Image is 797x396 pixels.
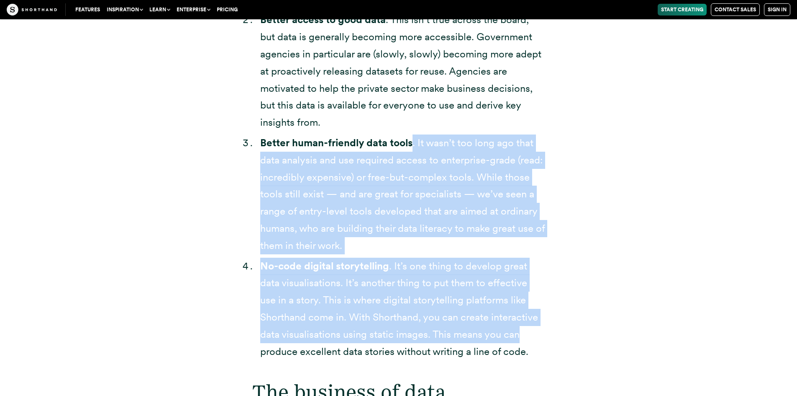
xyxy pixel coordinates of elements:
button: Inspiration [103,4,146,16]
button: Enterprise [173,4,213,16]
a: Sign in [764,3,790,16]
strong: No-code digital storytelling [260,260,389,272]
strong: Better human-friendly data tools [260,137,413,149]
li: . This isn’t true across the board, but data is generally becoming more accessible. Government ag... [260,11,545,131]
button: Learn [146,4,173,16]
a: Pricing [213,4,241,16]
li: . It wasn’t too long ago that data analysis and use required access to enterprise-grade (read: in... [260,135,545,254]
strong: Better access to good data [260,13,386,26]
a: Contact Sales [711,3,760,16]
li: . It’s one thing to develop great data visualisations. It’s another thing to put them to effectiv... [260,258,545,360]
a: Start Creating [658,4,707,16]
img: The Craft [7,4,57,16]
a: Features [72,4,103,16]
